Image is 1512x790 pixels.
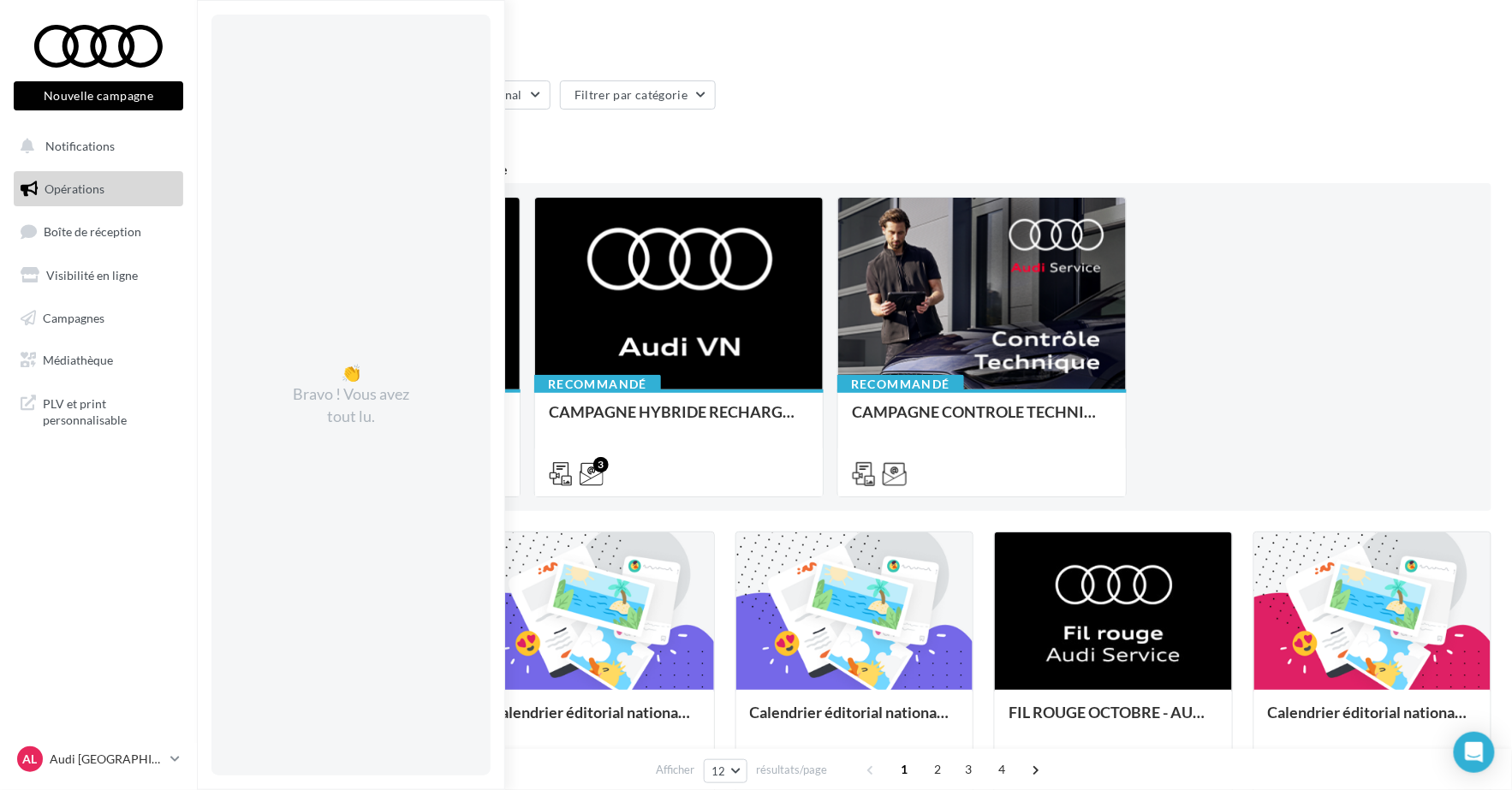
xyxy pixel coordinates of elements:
[46,268,138,282] span: Visibilité en ligne
[989,756,1016,783] span: 4
[45,181,104,196] span: Opérations
[656,762,694,778] span: Afficher
[549,403,809,437] div: CAMPAGNE HYBRIDE RECHARGEABLE
[711,764,726,778] span: 12
[10,258,187,294] a: Visibilité en ligne
[44,224,141,239] span: Boîte de réception
[10,385,187,436] a: PLV et print personnalisable
[1454,732,1495,773] div: Open Intercom Messenger
[43,392,176,429] span: PLV et print personnalisable
[10,171,187,207] a: Opérations
[10,128,180,164] button: Notifications
[1009,704,1217,738] div: FIL ROUGE OCTOBRE - AUDI SERVICE
[837,375,964,394] div: Recommandé
[50,751,164,768] p: Audi [GEOGRAPHIC_DATA]
[10,342,187,378] a: Médiathèque
[534,375,661,394] div: Recommandé
[10,213,187,250] a: Boîte de réception
[217,27,1491,53] div: Opérations marketing
[955,756,983,783] span: 3
[750,704,959,738] div: Calendrier éditorial national : semaine du 29.09 au 05.10
[891,756,919,783] span: 1
[14,743,183,775] a: AL Audi [GEOGRAPHIC_DATA]
[757,762,828,778] span: résultats/page
[560,80,716,110] button: Filtrer par catégorie
[1268,704,1477,738] div: Calendrier éditorial national : semaine du 22.09 au 28.09
[43,310,104,324] span: Campagnes
[10,300,187,336] a: Campagnes
[593,457,609,472] div: 3
[217,163,1491,176] div: 3 opérations recommandées par votre enseigne
[704,759,747,783] button: 12
[852,403,1112,437] div: CAMPAGNE CONTROLE TECHNIQUE 25€ OCTOBRE
[925,756,952,783] span: 2
[43,353,113,367] span: Médiathèque
[491,704,699,738] div: Calendrier éditorial national : semaine du 06.10 au 12.10
[45,139,115,153] span: Notifications
[23,751,38,768] span: AL
[14,81,183,110] button: Nouvelle campagne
